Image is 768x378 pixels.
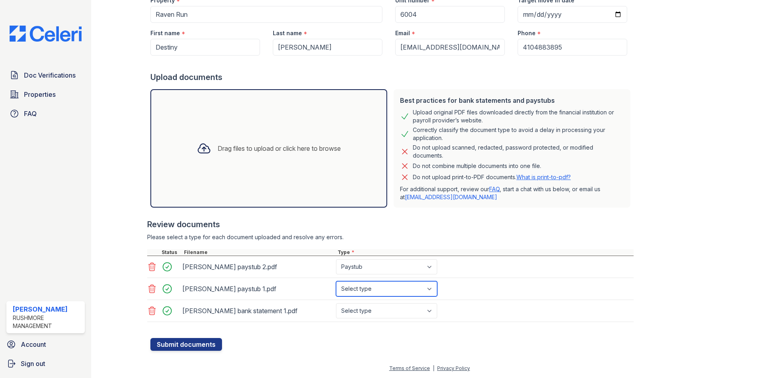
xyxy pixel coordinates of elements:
[182,282,333,295] div: [PERSON_NAME] paystub 1.pdf
[437,365,470,371] a: Privacy Policy
[182,260,333,273] div: [PERSON_NAME] paystub 2.pdf
[147,233,634,241] div: Please select a type for each document uploaded and resolve any errors.
[413,173,571,181] p: Do not upload print-to-PDF documents.
[24,109,37,118] span: FAQ
[13,304,82,314] div: [PERSON_NAME]
[413,108,624,124] div: Upload original PDF files downloaded directly from the financial institution or payroll provider’...
[182,304,333,317] div: [PERSON_NAME] bank statement 1.pdf
[150,72,634,83] div: Upload documents
[160,249,182,256] div: Status
[218,144,341,153] div: Drag files to upload or click here to browse
[413,144,624,160] div: Do not upload scanned, redacted, password protected, or modified documents.
[400,96,624,105] div: Best practices for bank statements and paystubs
[273,29,302,37] label: Last name
[405,194,497,200] a: [EMAIL_ADDRESS][DOMAIN_NAME]
[6,86,85,102] a: Properties
[24,90,56,99] span: Properties
[6,106,85,122] a: FAQ
[3,336,88,352] a: Account
[3,356,88,372] a: Sign out
[21,359,45,368] span: Sign out
[518,29,536,37] label: Phone
[6,67,85,83] a: Doc Verifications
[182,249,336,256] div: Filename
[150,338,222,351] button: Submit documents
[21,340,46,349] span: Account
[489,186,500,192] a: FAQ
[516,174,571,180] a: What is print-to-pdf?
[24,70,76,80] span: Doc Verifications
[150,29,180,37] label: First name
[395,29,410,37] label: Email
[3,26,88,42] img: CE_Logo_Blue-a8612792a0a2168367f1c8372b55b34899dd931a85d93a1a3d3e32e68fde9ad4.png
[13,314,82,330] div: Rushmore Management
[389,365,430,371] a: Terms of Service
[147,219,634,230] div: Review documents
[433,365,434,371] div: |
[400,185,624,201] p: For additional support, review our , start a chat with us below, or email us at
[336,249,634,256] div: Type
[413,161,541,171] div: Do not combine multiple documents into one file.
[413,126,624,142] div: Correctly classify the document type to avoid a delay in processing your application.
